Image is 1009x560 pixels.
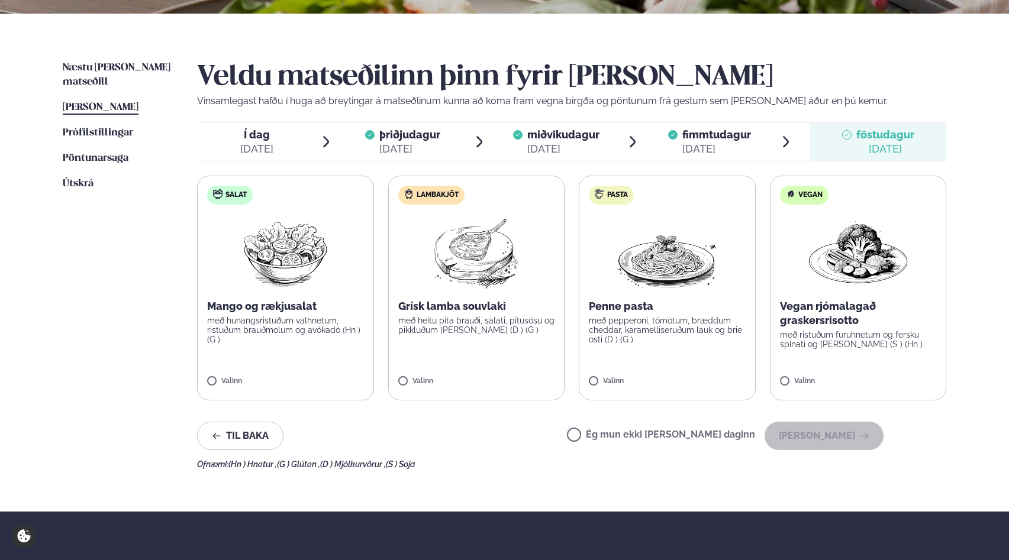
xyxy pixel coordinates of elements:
[63,128,133,138] span: Prófílstillingar
[424,214,528,290] img: Lamb-Meat.png
[798,190,823,200] span: Vegan
[589,299,746,313] p: Penne pasta
[856,128,914,141] span: föstudagur
[240,142,273,156] div: [DATE]
[225,190,247,200] span: Salat
[63,61,173,89] a: Næstu [PERSON_NAME] matseðill
[527,128,599,141] span: miðvikudagur
[277,459,320,469] span: (G ) Glúten ,
[207,299,364,313] p: Mango og rækjusalat
[320,459,386,469] span: (D ) Mjólkurvörur ,
[207,316,364,344] p: með hunangsristuðum valhnetum, ristuðum brauðmolum og avókadó (Hn ) (G )
[197,459,946,469] div: Ofnæmi:
[527,142,599,156] div: [DATE]
[63,177,94,191] a: Útskrá
[780,299,937,328] p: Vegan rjómalagað graskersrisotto
[682,142,751,156] div: [DATE]
[63,102,138,112] span: [PERSON_NAME]
[63,63,170,87] span: Næstu [PERSON_NAME] matseðill
[682,128,751,141] span: fimmtudagur
[806,214,910,290] img: Vegan.png
[398,316,555,335] p: með heitu pita brauði, salati, pitusósu og pikkluðum [PERSON_NAME] (D ) (G )
[386,459,415,469] span: (S ) Soja
[12,524,36,548] a: Cookie settings
[595,189,604,199] img: pasta.svg
[765,422,884,450] button: [PERSON_NAME]
[607,190,628,200] span: Pasta
[404,189,414,199] img: Lamb.svg
[233,214,338,290] img: Salad.png
[856,142,914,156] div: [DATE]
[379,142,440,156] div: [DATE]
[63,151,128,166] a: Pöntunarsaga
[197,422,283,450] button: Til baka
[197,61,946,94] h2: Veldu matseðilinn þinn fyrir [PERSON_NAME]
[197,94,946,108] p: Vinsamlegast hafðu í huga að breytingar á matseðlinum kunna að koma fram vegna birgða og pöntunum...
[786,189,795,199] img: Vegan.svg
[63,126,133,140] a: Prófílstillingar
[63,153,128,163] span: Pöntunarsaga
[213,189,223,199] img: salad.svg
[228,459,277,469] span: (Hn ) Hnetur ,
[615,214,719,290] img: Spagetti.png
[240,128,273,142] span: Í dag
[379,128,440,141] span: þriðjudagur
[63,179,94,189] span: Útskrá
[417,190,459,200] span: Lambakjöt
[398,299,555,313] p: Grísk lamba souvlaki
[780,330,937,349] p: með ristuðum furuhnetum og fersku spínati og [PERSON_NAME] (S ) (Hn )
[63,101,138,115] a: [PERSON_NAME]
[589,316,746,344] p: með pepperoni, tómötum, bræddum cheddar, karamelliseruðum lauk og brie osti (D ) (G )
